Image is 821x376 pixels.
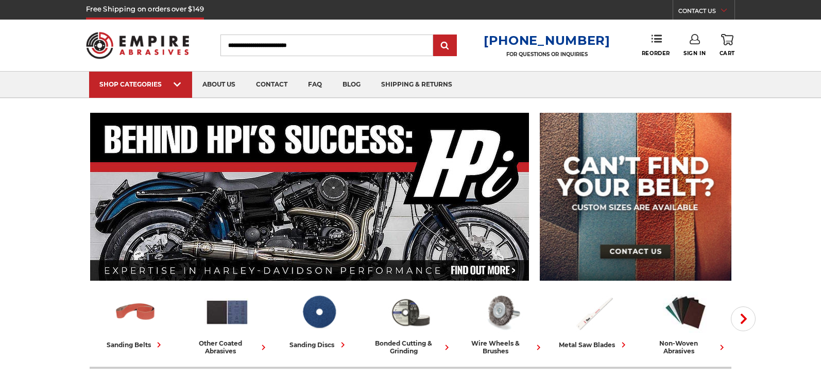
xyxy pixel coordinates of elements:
a: faq [298,72,332,98]
a: contact [246,72,298,98]
img: Wire Wheels & Brushes [480,290,525,334]
button: Next [731,306,756,331]
input: Submit [435,36,455,56]
img: Metal Saw Blades [571,290,617,334]
a: CONTACT US [678,5,734,20]
div: other coated abrasives [185,339,269,355]
img: Non-woven Abrasives [663,290,708,334]
div: sanding discs [290,339,348,350]
a: metal saw blades [552,290,636,350]
span: Cart [720,50,735,57]
a: Reorder [642,34,670,56]
div: non-woven abrasives [644,339,727,355]
img: Sanding Discs [296,290,341,334]
div: bonded cutting & grinding [369,339,452,355]
a: bonded cutting & grinding [369,290,452,355]
span: Reorder [642,50,670,57]
img: Sanding Belts [113,290,158,334]
a: blog [332,72,371,98]
a: [PHONE_NUMBER] [484,33,610,48]
a: sanding belts [94,290,177,350]
a: sanding discs [277,290,361,350]
a: about us [192,72,246,98]
a: shipping & returns [371,72,463,98]
img: Bonded Cutting & Grinding [388,290,433,334]
img: Banner for an interview featuring Horsepower Inc who makes Harley performance upgrades featured o... [90,113,529,281]
a: wire wheels & brushes [460,290,544,355]
div: metal saw blades [559,339,629,350]
a: Cart [720,34,735,57]
a: other coated abrasives [185,290,269,355]
img: Empire Abrasives [86,25,189,65]
a: non-woven abrasives [644,290,727,355]
img: Other Coated Abrasives [204,290,250,334]
div: SHOP CATEGORIES [99,80,182,88]
span: Sign In [683,50,706,57]
div: wire wheels & brushes [460,339,544,355]
img: promo banner for custom belts. [540,113,731,281]
p: FOR QUESTIONS OR INQUIRIES [484,51,610,58]
div: sanding belts [107,339,164,350]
